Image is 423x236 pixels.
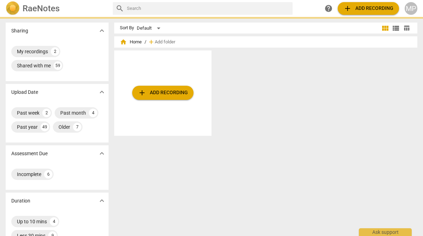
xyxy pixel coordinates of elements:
div: Ask support [359,228,412,236]
button: Upload [132,86,194,100]
div: 2 [51,47,59,56]
span: add [343,4,352,13]
div: Past week [17,109,39,116]
span: add [148,38,155,46]
span: home [120,38,127,46]
span: add [138,89,146,97]
span: Add recording [138,89,188,97]
div: 49 [41,123,49,131]
a: Help [322,2,335,15]
span: search [116,4,124,13]
span: view_module [381,24,390,32]
span: Add recording [343,4,393,13]
div: 6 [44,170,53,178]
div: 7 [73,123,81,131]
button: Upload [338,2,399,15]
h2: RaeNotes [23,4,60,13]
div: Shared with me [17,62,51,69]
p: Sharing [11,27,28,35]
span: Add folder [155,40,175,45]
div: 59 [54,61,62,70]
button: Show more [97,195,107,206]
button: Tile view [380,23,391,34]
div: Default [137,23,163,34]
span: help [324,4,333,13]
input: Search [127,3,290,14]
div: 4 [50,217,58,226]
div: Past year [17,123,38,131]
button: MP [405,2,417,15]
button: Table view [401,23,412,34]
span: / [145,40,146,45]
div: Older [59,123,70,131]
div: Incomplete [17,171,41,178]
span: expand_more [98,88,106,96]
div: My recordings [17,48,48,55]
span: expand_more [98,149,106,158]
div: Past month [60,109,86,116]
div: Up to 10 mins [17,218,47,225]
img: Logo [6,1,20,16]
span: expand_more [98,26,106,35]
p: Duration [11,197,30,205]
span: expand_more [98,196,106,205]
button: Show more [97,148,107,159]
button: Show more [97,87,107,97]
button: List view [391,23,401,34]
p: Assessment Due [11,150,48,157]
a: LogoRaeNotes [6,1,107,16]
div: 2 [42,109,51,117]
button: Show more [97,25,107,36]
span: Home [120,38,142,46]
span: view_list [392,24,400,32]
p: Upload Date [11,89,38,96]
div: 4 [89,109,97,117]
div: Sort By [120,25,134,31]
span: table_chart [403,25,410,31]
